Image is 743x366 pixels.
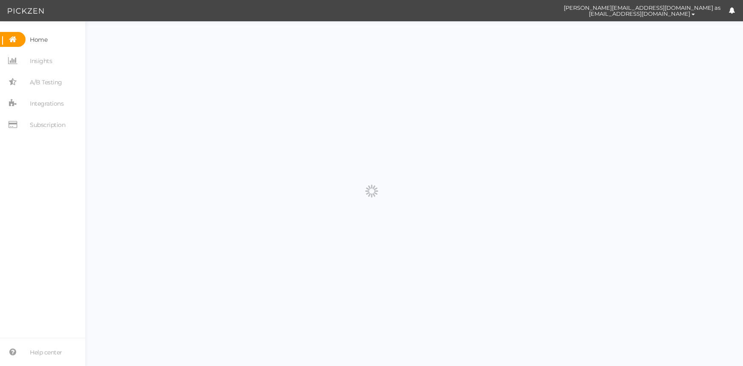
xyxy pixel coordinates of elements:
[30,118,65,132] span: Subscription
[541,3,556,18] img: cd8312e7a6b0c0157f3589280924bf3e
[30,97,63,110] span: Integrations
[564,5,720,11] span: [PERSON_NAME][EMAIL_ADDRESS][DOMAIN_NAME] as
[8,6,44,16] img: Pickzen logo
[556,0,729,21] button: [PERSON_NAME][EMAIL_ADDRESS][DOMAIN_NAME] as [EMAIL_ADDRESS][DOMAIN_NAME]
[30,346,62,359] span: Help center
[589,10,690,17] span: [EMAIL_ADDRESS][DOMAIN_NAME]
[30,33,47,46] span: Home
[30,54,52,68] span: Insights
[30,75,62,89] span: A/B Testing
